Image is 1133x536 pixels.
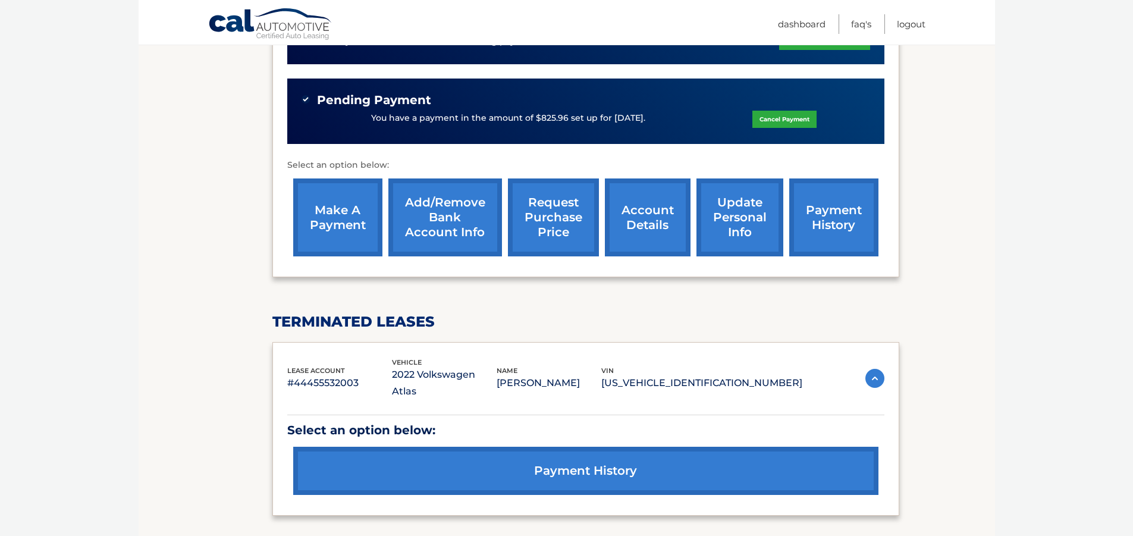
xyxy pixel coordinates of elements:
p: Select an option below: [287,420,884,441]
a: Cancel Payment [752,111,817,128]
img: check-green.svg [302,95,310,104]
p: [US_VEHICLE_IDENTIFICATION_NUMBER] [601,375,802,391]
a: Logout [897,14,925,34]
a: make a payment [293,178,382,256]
a: request purchase price [508,178,599,256]
span: vin [601,366,614,375]
span: lease account [287,366,345,375]
p: [PERSON_NAME] [497,375,601,391]
a: update personal info [696,178,783,256]
a: FAQ's [851,14,871,34]
a: Cal Automotive [208,8,333,42]
a: Dashboard [778,14,826,34]
h2: terminated leases [272,313,899,331]
a: Add/Remove bank account info [388,178,502,256]
span: Pending Payment [317,93,431,108]
p: Select an option below: [287,158,884,173]
a: account details [605,178,691,256]
p: #44455532003 [287,375,392,391]
a: payment history [789,178,878,256]
p: You have a payment in the amount of $825.96 set up for [DATE]. [371,112,645,125]
span: vehicle [392,358,422,366]
p: 2022 Volkswagen Atlas [392,366,497,400]
img: accordion-active.svg [865,369,884,388]
a: payment history [293,447,878,495]
span: name [497,366,517,375]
